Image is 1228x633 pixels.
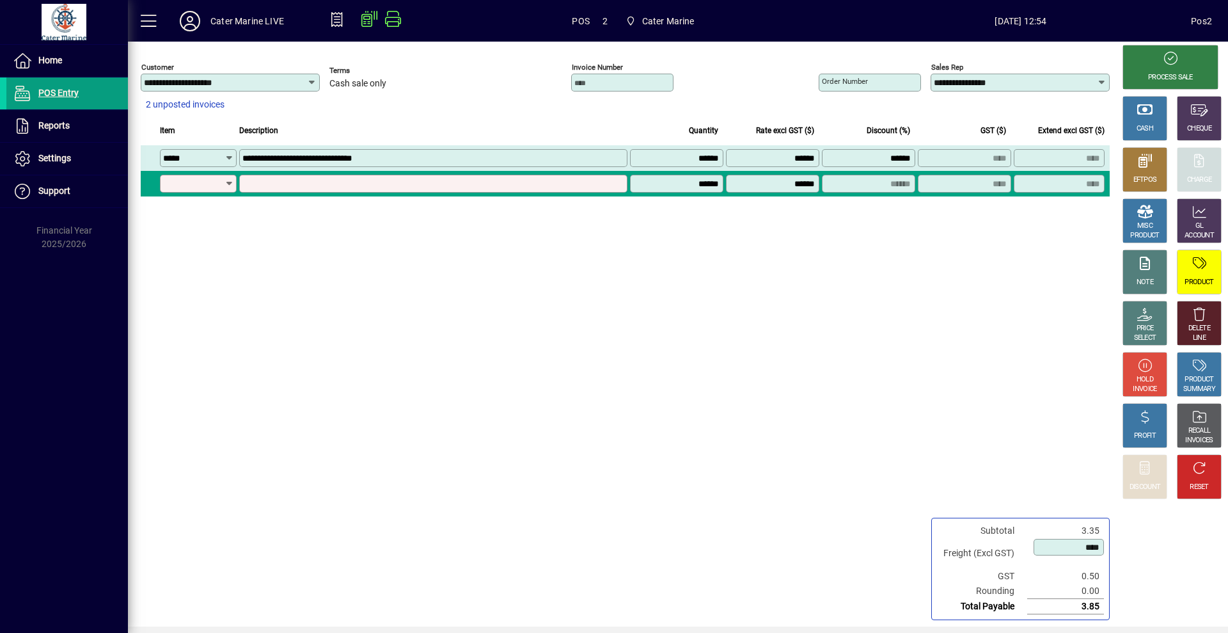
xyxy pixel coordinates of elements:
[937,599,1027,614] td: Total Payable
[38,55,62,65] span: Home
[160,124,175,138] span: Item
[146,98,224,111] span: 2 unposted invoices
[1027,524,1104,538] td: 3.35
[1187,175,1212,185] div: CHARGE
[1185,231,1214,241] div: ACCOUNT
[1134,431,1156,441] div: PROFIT
[1191,11,1212,31] div: Pos2
[756,124,814,138] span: Rate excl GST ($)
[1195,221,1204,231] div: GL
[38,153,71,163] span: Settings
[1133,175,1157,185] div: EFTPOS
[572,11,590,31] span: POS
[1190,483,1209,492] div: RESET
[38,120,70,131] span: Reports
[689,124,718,138] span: Quantity
[937,524,1027,538] td: Subtotal
[822,77,868,86] mat-label: Order number
[169,10,210,33] button: Profile
[329,79,386,89] span: Cash sale only
[1137,324,1154,333] div: PRICE
[937,538,1027,569] td: Freight (Excl GST)
[1193,333,1206,343] div: LINE
[1188,324,1210,333] div: DELETE
[1137,221,1153,231] div: MISC
[1183,385,1215,394] div: SUMMARY
[1185,278,1213,287] div: PRODUCT
[6,143,128,175] a: Settings
[329,67,406,75] span: Terms
[6,175,128,207] a: Support
[1130,231,1159,241] div: PRODUCT
[1027,599,1104,614] td: 3.85
[602,11,608,31] span: 2
[210,11,284,31] div: Cater Marine LIVE
[851,11,1192,31] span: [DATE] 12:54
[1027,569,1104,584] td: 0.50
[1148,73,1193,83] div: PROCESS SALE
[867,124,910,138] span: Discount (%)
[931,63,963,72] mat-label: Sales rep
[1188,426,1211,436] div: RECALL
[937,569,1027,584] td: GST
[1137,375,1153,385] div: HOLD
[1185,375,1213,385] div: PRODUCT
[38,186,70,196] span: Support
[1134,333,1156,343] div: SELECT
[6,45,128,77] a: Home
[1027,584,1104,599] td: 0.00
[38,88,79,98] span: POS Entry
[1137,278,1153,287] div: NOTE
[1187,124,1211,134] div: CHEQUE
[572,63,623,72] mat-label: Invoice number
[1130,483,1160,492] div: DISCOUNT
[141,63,174,72] mat-label: Customer
[937,584,1027,599] td: Rounding
[1185,436,1213,445] div: INVOICES
[620,10,700,33] span: Cater Marine
[1137,124,1153,134] div: CASH
[1133,385,1156,394] div: INVOICE
[642,11,695,31] span: Cater Marine
[6,110,128,142] a: Reports
[980,124,1006,138] span: GST ($)
[239,124,278,138] span: Description
[141,93,230,116] button: 2 unposted invoices
[1038,124,1105,138] span: Extend excl GST ($)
